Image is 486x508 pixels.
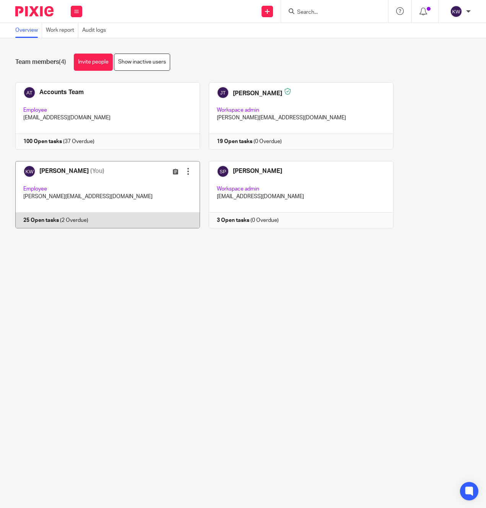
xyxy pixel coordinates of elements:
[82,23,110,38] a: Audit logs
[15,6,54,16] img: Pixie
[114,54,170,71] a: Show inactive users
[15,23,42,38] a: Overview
[15,58,66,66] h1: Team members
[450,5,462,18] img: svg%3E
[74,54,113,71] a: Invite people
[59,59,66,65] span: (4)
[46,23,78,38] a: Work report
[296,9,365,16] input: Search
